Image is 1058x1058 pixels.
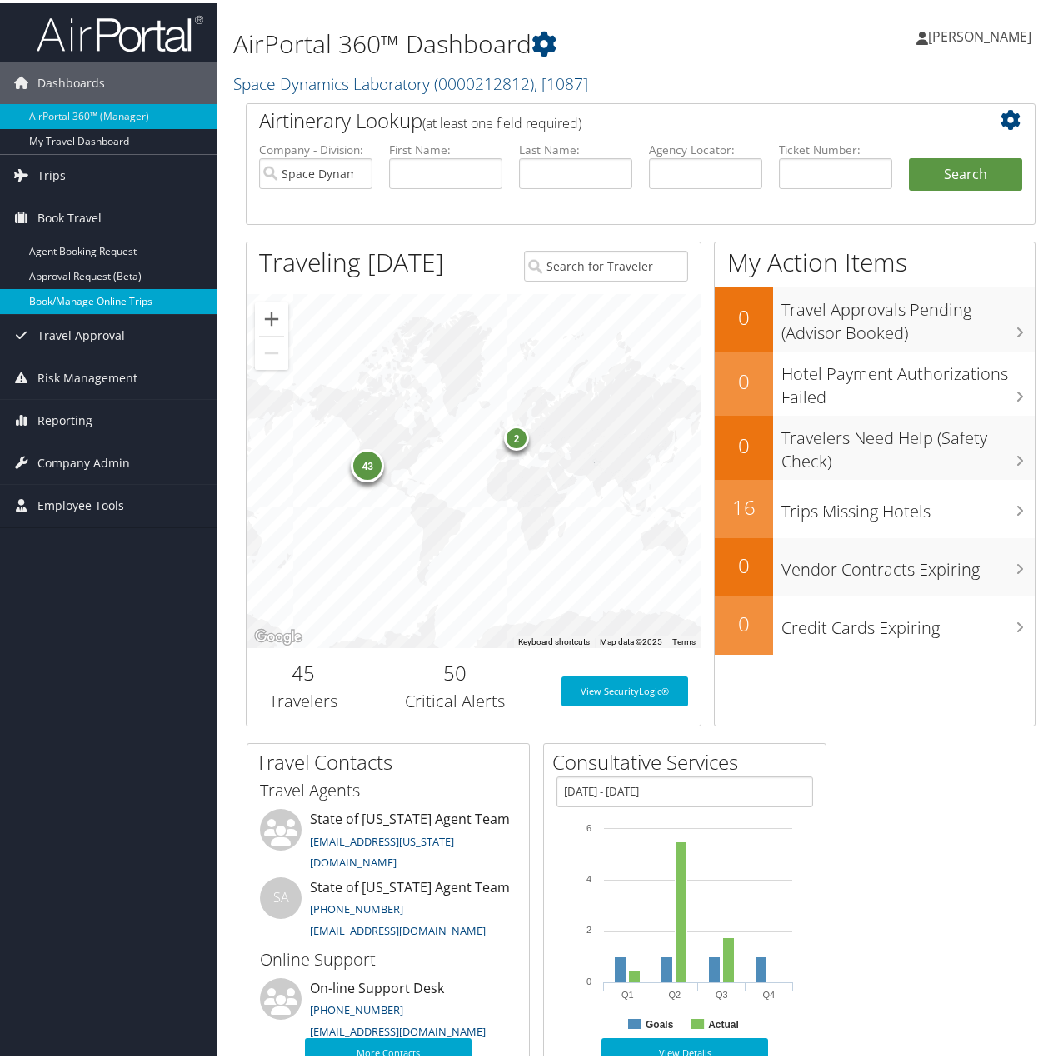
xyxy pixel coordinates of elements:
button: Zoom in [255,299,288,332]
li: State of [US_STATE] Agent Team [252,806,525,874]
h2: 0 [715,548,773,576]
h1: AirPortal 360™ Dashboard [233,23,776,58]
text: Q4 [762,986,775,996]
tspan: 2 [586,921,591,931]
a: 0Hotel Payment Authorizations Failed [715,348,1035,412]
h2: 0 [715,428,773,457]
h1: My Action Items [715,242,1035,277]
h3: Hotel Payment Authorizations Failed [781,351,1035,406]
img: Google [251,623,306,645]
h3: Online Support [260,945,517,968]
a: 0Travelers Need Help (Safety Check) [715,412,1035,477]
a: [EMAIL_ADDRESS][DOMAIN_NAME] [310,920,486,935]
div: 43 [352,445,385,478]
h3: Credit Cards Expiring [781,605,1035,636]
h3: Travelers Need Help (Safety Check) [781,415,1035,470]
a: View SecurityLogic® [561,673,688,703]
h2: 0 [715,606,773,635]
a: 0Credit Cards Expiring [715,593,1035,651]
span: (at least one field required) [422,111,581,129]
a: 0Travel Approvals Pending (Advisor Booked) [715,283,1035,347]
a: Open this area in Google Maps (opens a new window) [251,623,306,645]
span: Travel Approval [37,312,125,353]
button: Zoom out [255,333,288,367]
h2: 16 [715,490,773,518]
span: Risk Management [37,354,137,396]
h1: Traveling [DATE] [259,242,444,277]
h3: Travelers [259,686,347,710]
text: Actual [708,1016,739,1027]
div: 2 [505,422,530,447]
label: First Name: [389,138,502,155]
h2: Consultative Services [552,745,826,773]
input: Search for Traveler [524,247,688,278]
a: [PHONE_NUMBER] [310,999,403,1014]
text: Q3 [716,986,728,996]
button: Keyboard shortcuts [518,633,590,645]
span: Dashboards [37,59,105,101]
span: Map data ©2025 [600,634,662,643]
text: Q1 [621,986,634,996]
div: SA [260,874,302,916]
li: State of [US_STATE] Agent Team [252,874,525,942]
label: Company - Division: [259,138,372,155]
span: [PERSON_NAME] [928,24,1031,42]
span: ( 0000212812 ) [434,69,534,92]
h2: 0 [715,300,773,328]
a: Space Dynamics Laboratory [233,69,588,92]
a: Terms (opens in new tab) [672,634,696,643]
li: On-line Support Desk [252,975,525,1043]
tspan: 0 [586,973,591,983]
text: Q2 [668,986,681,996]
span: Company Admin [37,439,130,481]
h2: 50 [372,656,536,684]
img: airportal-logo.png [37,11,203,50]
h3: Trips Missing Hotels [781,488,1035,520]
span: Reporting [37,397,92,438]
label: Ticket Number: [779,138,892,155]
h3: Critical Alerts [372,686,536,710]
span: Employee Tools [37,482,124,523]
text: Goals [646,1016,674,1027]
button: Search [909,155,1022,188]
h3: Vendor Contracts Expiring [781,546,1035,578]
a: 16Trips Missing Hotels [715,477,1035,535]
tspan: 6 [586,820,591,830]
h3: Travel Approvals Pending (Advisor Booked) [781,287,1035,342]
a: [PERSON_NAME] [916,8,1048,58]
h2: Airtinerary Lookup [259,103,956,132]
span: , [ 1087 ] [534,69,588,92]
label: Agency Locator: [649,138,762,155]
h2: Travel Contacts [256,745,529,773]
tspan: 4 [586,871,591,881]
a: [PHONE_NUMBER] [310,898,403,913]
a: 0Vendor Contracts Expiring [715,535,1035,593]
h2: 0 [715,364,773,392]
a: [EMAIL_ADDRESS][US_STATE][DOMAIN_NAME] [310,831,454,867]
span: Book Travel [37,194,102,236]
span: Trips [37,152,66,193]
h2: 45 [259,656,347,684]
label: Last Name: [519,138,632,155]
a: [EMAIL_ADDRESS][DOMAIN_NAME] [310,1021,486,1036]
h3: Travel Agents [260,776,517,799]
